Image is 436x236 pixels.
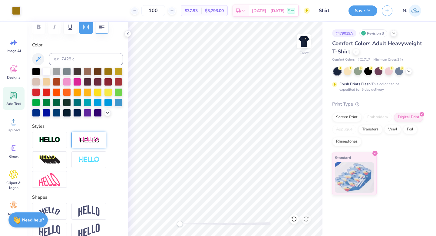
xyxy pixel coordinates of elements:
span: # C1717 [358,57,370,62]
span: Standard [335,154,351,161]
span: Clipart & logos [4,180,24,190]
div: Transfers [358,125,382,134]
img: Stroke [39,137,60,143]
div: Embroidery [363,113,392,122]
div: Digital Print [394,113,423,122]
span: Decorate [6,212,21,217]
div: Screen Print [332,113,362,122]
span: NJ [403,7,408,14]
span: Comfort Colors [332,57,355,62]
strong: Fresh Prints Flash: [339,82,372,86]
div: Rhinestones [332,137,362,146]
img: 3D Illusion [39,155,60,165]
span: Free [288,8,294,13]
button: Save [348,5,377,16]
strong: Need help? [22,217,44,223]
span: Designs [7,75,20,80]
div: Accessibility label [177,221,183,227]
div: Revision 3 [359,29,387,37]
div: Vinyl [384,125,401,134]
label: Styles [32,123,45,130]
label: Shapes [32,194,47,201]
div: Print Type [332,101,424,108]
img: Arch [78,205,100,217]
img: Arc [39,207,60,215]
div: Applique [332,125,356,134]
input: – – [141,5,165,16]
img: Nidhi Jariwala [409,5,421,17]
input: e.g. 7428 c [49,53,123,65]
span: [DATE] - [DATE] [252,8,285,14]
a: NJ [400,5,424,17]
div: This color can be expedited for 5 day delivery. [339,81,414,92]
img: Standard [335,162,374,193]
span: Image AI [7,49,21,53]
span: Upload [8,128,20,133]
div: Front [300,50,309,56]
span: Add Text [6,101,21,106]
img: Shadow [78,136,100,144]
div: # 479019A [332,29,356,37]
label: Color [32,42,123,49]
img: Free Distort [39,173,60,186]
span: $3,793.00 [205,8,224,14]
img: Negative Space [78,156,100,163]
img: Front [298,35,310,47]
input: Untitled Design [314,5,344,17]
div: Foil [403,125,417,134]
span: Comfort Colors Adult Heavyweight T-Shirt [332,40,422,55]
span: $37.93 [185,8,198,14]
span: Greek [9,154,18,159]
span: Minimum Order: 24 + [373,57,404,62]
